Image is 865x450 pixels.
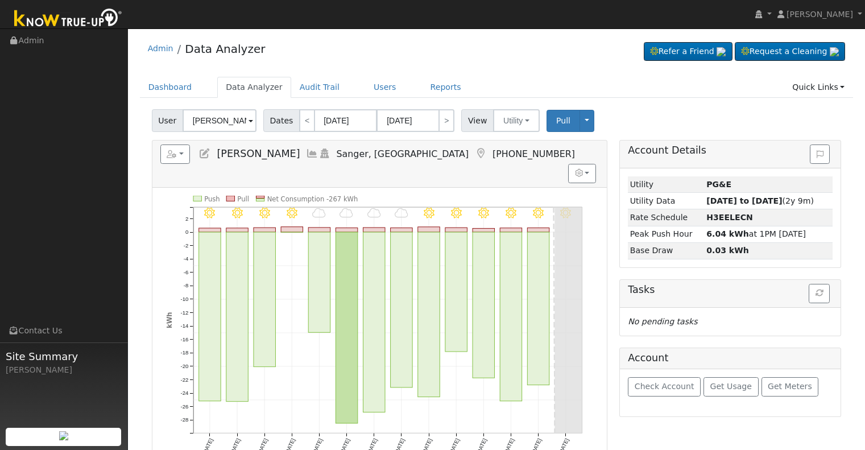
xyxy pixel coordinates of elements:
[422,77,470,98] a: Reports
[148,44,173,53] a: Admin
[318,148,331,159] a: Login As (last 07/03/2025 7:20:22 PM)
[644,42,732,61] a: Refer a Friend
[628,145,833,156] h5: Account Details
[706,180,731,189] strong: ID: 15951580, authorized: 01/10/25
[628,352,668,364] h5: Account
[217,148,300,159] span: [PERSON_NAME]
[263,109,300,132] span: Dates
[635,382,694,391] span: Check Account
[340,208,353,218] i: 9/20 - Cloudy
[787,10,853,19] span: [PERSON_NAME]
[183,109,256,132] input: Select a User
[308,232,330,332] rect: onclick=""
[628,209,704,226] td: Rate Schedule
[628,193,704,209] td: Utility Data
[291,77,348,98] a: Audit Trail
[198,232,221,401] rect: onclick=""
[59,431,68,440] img: retrieve
[254,232,276,367] rect: onclick=""
[180,377,188,383] text: -22
[367,208,381,218] i: 9/21 - MostlyCloudy
[308,228,330,232] rect: onclick=""
[185,42,265,56] a: Data Analyzer
[180,417,188,423] text: -28
[259,208,270,218] i: 9/17 - Clear
[226,232,249,402] rect: onclick=""
[810,145,830,164] button: Issue History
[281,227,303,232] rect: onclick=""
[306,148,318,159] a: Multi-Series Graph
[500,232,522,401] rect: onclick=""
[180,323,189,329] text: -14
[493,109,540,132] button: Utility
[527,228,549,232] rect: onclick=""
[424,208,434,218] i: 9/23 - Clear
[451,208,462,218] i: 9/24 - Clear
[299,109,315,132] a: <
[706,229,749,238] strong: 6.04 kWh
[184,269,189,275] text: -6
[6,349,122,364] span: Site Summary
[533,208,544,218] i: 9/27 - Clear
[287,208,297,218] i: 9/18 - Clear
[363,232,385,412] rect: onclick=""
[185,215,188,221] text: 2
[710,382,752,391] span: Get Usage
[418,227,440,232] rect: onclick=""
[198,228,221,232] rect: onclick=""
[184,242,189,249] text: -2
[628,377,701,397] button: Check Account
[830,47,839,56] img: retrieve
[445,232,467,352] rect: onclick=""
[9,6,128,32] img: Know True-Up
[418,232,440,397] rect: onclick=""
[461,109,494,132] span: View
[336,232,358,423] rect: onclick=""
[184,255,189,262] text: -4
[438,109,454,132] a: >
[337,148,469,159] span: Sanger, [GEOGRAPHIC_DATA]
[391,228,413,232] rect: onclick=""
[735,42,845,61] a: Request a Cleaning
[180,363,188,369] text: -20
[395,208,408,218] i: 9/22 - Cloudy
[445,228,467,232] rect: onclick=""
[198,148,211,159] a: Edit User (22319)
[391,232,413,387] rect: onclick=""
[706,213,753,222] strong: B
[473,228,495,232] rect: onclick=""
[336,228,358,232] rect: onclick=""
[312,208,326,218] i: 9/19 - MostlyCloudy
[761,377,819,397] button: Get Meters
[204,208,215,218] i: 9/15 - Clear
[473,232,495,378] rect: onclick=""
[556,116,570,125] span: Pull
[267,195,358,203] text: Net Consumption -267 kWh
[478,208,489,218] i: 9/25 - Clear
[231,208,242,218] i: 9/16 - Clear
[180,390,189,396] text: -24
[628,284,833,296] h5: Tasks
[506,208,516,218] i: 9/26 - MostlyClear
[717,47,726,56] img: retrieve
[180,403,188,410] text: -26
[165,312,173,328] text: kWh
[628,226,704,242] td: Peak Push Hour
[547,110,580,132] button: Pull
[180,349,188,356] text: -18
[152,109,183,132] span: User
[784,77,853,98] a: Quick Links
[706,196,814,205] span: (2y 9m)
[703,377,759,397] button: Get Usage
[140,77,201,98] a: Dashboard
[628,317,697,326] i: No pending tasks
[180,336,188,342] text: -16
[217,77,291,98] a: Data Analyzer
[500,228,522,232] rect: onclick=""
[204,195,220,203] text: Push
[628,242,704,259] td: Base Draw
[492,148,575,159] span: [PHONE_NUMBER]
[527,232,549,385] rect: onclick=""
[237,195,249,203] text: Pull
[185,229,188,235] text: 0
